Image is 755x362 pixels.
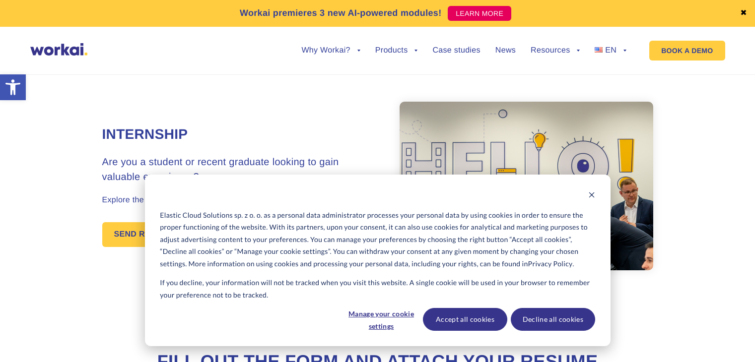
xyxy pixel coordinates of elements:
[423,308,507,331] button: Accept all cookies
[102,222,189,247] a: SEND RESUME!
[145,175,611,346] div: Cookie banner
[301,47,360,55] a: Why Workai?
[102,194,378,206] p: Explore the chances to develop practical skills at Workai!
[432,47,480,55] a: Case studies
[511,308,595,331] button: Decline all cookies
[649,41,725,60] a: BOOK A DEMO
[531,47,580,55] a: Resources
[160,209,595,270] p: Elastic Cloud Solutions sp. z o. o. as a personal data administrator processes your personal data...
[605,46,617,55] span: EN
[240,6,442,20] p: Workai premieres 3 new AI-powered modules!
[102,126,188,142] strong: Internship
[102,157,339,182] span: Are you a student or recent graduate looking to gain valuable experience?
[528,258,573,270] a: Privacy Policy
[160,277,595,301] p: If you decline, your information will not be tracked when you visit this website. A single cookie...
[375,47,418,55] a: Products
[588,190,595,202] button: Dismiss cookie banner
[740,9,747,17] a: ✖
[343,308,419,331] button: Manage your cookie settings
[448,6,511,21] a: LEARN MORE
[495,47,516,55] a: News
